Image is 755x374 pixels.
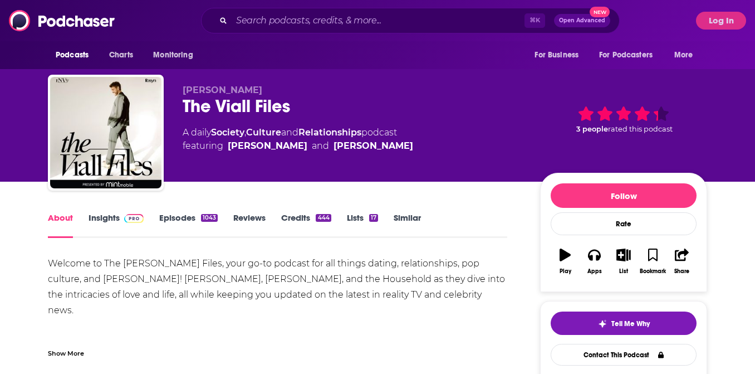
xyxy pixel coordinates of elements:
span: For Podcasters [599,47,653,63]
span: [PERSON_NAME] [183,85,262,95]
span: Monitoring [153,47,193,63]
span: featuring [183,139,413,153]
div: 444 [316,214,331,222]
a: Similar [394,212,421,238]
div: Bookmark [640,268,666,275]
a: Lists17 [347,212,378,238]
img: tell me why sparkle [598,319,607,328]
span: rated this podcast [608,125,673,133]
div: 17 [369,214,378,222]
div: A daily podcast [183,126,413,153]
span: and [312,139,329,153]
input: Search podcasts, credits, & more... [232,12,524,30]
button: open menu [666,45,707,66]
span: Tell Me Why [611,319,650,328]
span: and [281,127,298,138]
span: 3 people [576,125,608,133]
img: Podchaser Pro [124,214,144,223]
button: Open AdvancedNew [554,14,610,27]
a: Reviews [233,212,266,238]
button: Play [551,241,580,281]
img: The Viall Files [50,77,161,188]
button: Bookmark [638,241,667,281]
button: open menu [145,45,207,66]
div: Rate [551,212,697,235]
a: Natalie Joy [228,139,307,153]
div: Apps [587,268,602,275]
button: List [609,241,638,281]
a: Nick Viall [334,139,413,153]
a: Credits444 [281,212,331,238]
a: Charts [102,45,140,66]
span: , [244,127,246,138]
button: Follow [551,183,697,208]
span: For Business [535,47,578,63]
button: Apps [580,241,609,281]
button: Log In [696,12,746,30]
a: Episodes1043 [159,212,218,238]
span: Podcasts [56,47,89,63]
span: New [590,7,610,17]
div: Play [560,268,571,275]
a: InsightsPodchaser Pro [89,212,144,238]
img: Podchaser - Follow, Share and Rate Podcasts [9,10,116,31]
div: Share [674,268,689,275]
div: 1043 [201,214,218,222]
button: Share [668,241,697,281]
span: ⌘ K [524,13,545,28]
button: tell me why sparkleTell Me Why [551,312,697,335]
button: open menu [527,45,592,66]
button: open menu [48,45,103,66]
a: Culture [246,127,281,138]
a: Relationships [298,127,361,138]
span: More [674,47,693,63]
button: open menu [592,45,669,66]
div: Search podcasts, credits, & more... [201,8,620,33]
div: List [619,268,628,275]
span: Open Advanced [559,18,605,23]
span: Charts [109,47,133,63]
div: 3 peoplerated this podcast [540,85,707,154]
a: Contact This Podcast [551,344,697,366]
a: Society [211,127,244,138]
a: About [48,212,73,238]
